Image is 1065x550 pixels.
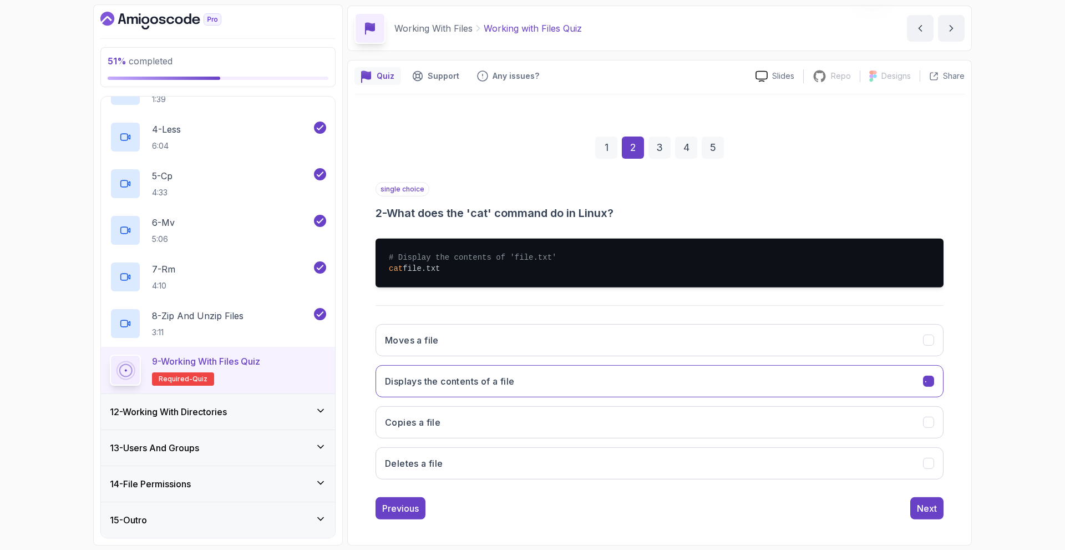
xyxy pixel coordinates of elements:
h3: 15 - Outro [110,513,147,527]
button: 8-Zip and Unzip Files3:11 [110,308,326,339]
button: Feedback button [470,67,546,85]
button: 5-Cp4:33 [110,168,326,199]
p: 1:39 [152,94,175,105]
button: 12-Working With Directories [101,394,335,430]
span: # Display the contents of 'file.txt' [389,253,556,262]
h3: Deletes a file [385,457,443,470]
button: Displays the contents of a file [376,365,944,397]
div: 4 [675,137,697,159]
button: 9-Working with Files QuizRequired-quiz [110,355,326,386]
button: 14-File Permissions [101,466,335,502]
div: 1 [595,137,617,159]
h3: 14 - File Permissions [110,477,191,491]
p: 7 - Rm [152,263,175,276]
button: previous content [907,15,934,42]
p: Quiz [377,70,394,82]
h3: 13 - Users And Groups [110,441,199,455]
p: Designs [881,70,911,82]
p: 5:06 [152,234,175,245]
span: Required- [159,375,192,384]
a: Dashboard [100,12,247,29]
a: Slides [747,70,803,82]
p: Working With Files [394,22,473,35]
h3: 12 - Working With Directories [110,405,227,418]
button: 6-Mv5:06 [110,215,326,246]
button: 13-Users And Groups [101,430,335,466]
button: Previous [376,497,425,519]
p: 4:10 [152,280,175,291]
p: Any issues? [493,70,539,82]
p: 6 - Mv [152,216,175,229]
button: next content [938,15,965,42]
p: Working with Files Quiz [484,22,582,35]
p: Slides [772,70,794,82]
span: completed [108,55,173,67]
p: 8 - Zip and Unzip Files [152,309,244,322]
p: 9 - Working with Files Quiz [152,355,260,368]
p: Support [428,70,459,82]
button: Copies a file [376,406,944,438]
div: 3 [648,137,671,159]
p: Share [943,70,965,82]
button: Moves a file [376,324,944,356]
p: 5 - Cp [152,169,173,183]
button: Next [910,497,944,519]
button: 7-Rm4:10 [110,261,326,292]
p: 3:11 [152,327,244,338]
span: quiz [192,375,207,384]
p: 6:04 [152,140,181,152]
div: Previous [382,502,419,515]
button: quiz button [354,67,401,85]
button: Share [920,70,965,82]
span: cat [389,264,403,273]
button: Support button [405,67,466,85]
button: 4-Less6:04 [110,122,326,153]
div: 2 [622,137,644,159]
h3: Displays the contents of a file [385,375,514,388]
div: 5 [702,137,724,159]
p: Repo [831,70,851,82]
p: 4:33 [152,187,173,198]
h3: Copies a file [385,416,440,429]
span: 51 % [108,55,126,67]
p: single choice [376,182,429,196]
h3: Moves a file [385,334,439,347]
div: Next [917,502,937,515]
button: 15-Outro [101,502,335,538]
pre: file.txt [376,239,944,287]
p: 4 - Less [152,123,181,136]
button: Deletes a file [376,447,944,480]
h3: 2 - What does the 'cat' command do in Linux? [376,205,944,221]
